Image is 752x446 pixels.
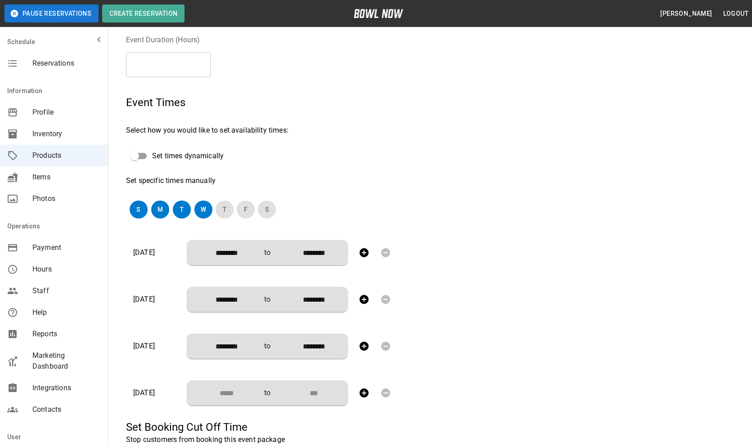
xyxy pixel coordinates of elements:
[281,384,341,402] input: Choose time
[32,58,101,69] span: Reservations
[32,129,101,139] span: Inventory
[258,201,276,219] button: Saturday
[152,151,224,161] span: Set times dynamically
[32,264,101,275] span: Hours
[126,95,441,110] h5: Event Times
[194,244,253,262] input: Choose time, selected time is 12:00 PM
[126,35,336,45] legend: Event Duration (Hours)
[32,307,101,318] span: Help
[32,383,101,393] span: Integrations
[32,193,101,204] span: Photos
[194,201,212,219] button: Wednesday
[264,294,270,305] p: to
[32,150,101,161] span: Products
[194,290,253,308] input: Choose time, selected time is 1:00 PM
[32,404,101,415] span: Contacts
[130,201,148,219] button: Sunday
[133,294,180,305] p: [DATE]
[281,244,341,262] input: Choose time, selected time is 2:00 PM
[126,434,336,445] p: Stop customers from booking this event package
[133,341,180,352] p: [DATE]
[32,329,101,339] span: Reports
[126,420,336,434] h5: Set Booking Cut Off Time
[216,201,234,219] button: Thursday
[354,9,403,18] img: logo
[32,242,101,253] span: Payment
[133,247,180,258] p: [DATE]
[720,5,752,22] button: Logout
[32,107,101,118] span: Profile
[194,384,253,402] input: Choose time
[126,197,441,222] div: days of the week
[173,201,191,219] button: Tuesday
[657,5,716,22] button: [PERSON_NAME]
[5,4,99,22] button: Pause Reservations
[126,124,441,137] h6: Select how you would like to set availability times:
[264,341,270,352] p: to
[281,290,341,308] input: Choose time, selected time is 3:00 PM
[237,201,255,219] button: Friday
[102,4,185,22] button: Create Reservation
[32,172,101,183] span: Items
[32,350,101,372] span: Marketing Dashboard
[151,201,169,219] button: Monday
[281,337,341,355] input: Choose time, selected time is 4:00 PM
[264,388,270,398] p: to
[264,247,270,258] p: to
[32,285,101,296] span: Staff
[194,337,253,355] input: Choose time, selected time is 2:00 PM
[126,175,441,186] p: Set specific times manually
[133,388,180,398] p: [DATE]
